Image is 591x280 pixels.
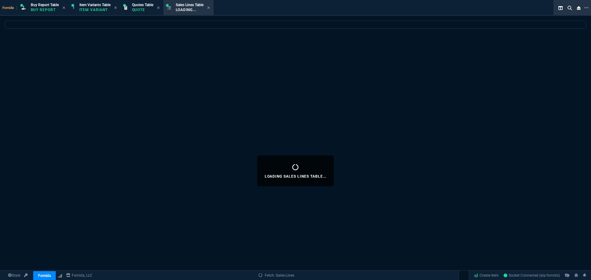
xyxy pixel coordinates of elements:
a: Fetch: Sales-Lines [259,273,294,278]
nx-icon: Close Tab [114,6,117,10]
a: Create Item [472,271,501,280]
a: Global State [6,273,22,278]
nx-icon: Close Tab [207,6,210,10]
p: Quote [132,7,153,12]
a: API TOKEN [22,273,30,278]
span: Quotes Table [132,3,153,7]
nx-icon: Close Tab [62,6,65,10]
p: Loading Sales Lines Table... [265,174,327,179]
p: Item Variant [79,7,110,12]
nx-icon: Search [565,4,574,12]
p: Buy Report [31,7,59,12]
a: msbcCompanyName [64,273,94,278]
span: Item Variants Table [79,3,111,7]
span: Sales Lines Table [176,3,203,7]
a: 8ded-uYaB0EfvmYRAABl [504,273,560,278]
p: Loading... [176,7,203,12]
span: Buy Report Table [31,3,59,7]
nx-icon: Close Tab [157,6,160,10]
span: Fornida [2,6,17,10]
nx-icon: Split Panels [556,4,565,12]
nx-icon: Open New Tab [584,5,589,11]
span: Socket Connected (erp-fornida) [504,273,560,278]
nx-icon: Close Workbench [574,4,583,12]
